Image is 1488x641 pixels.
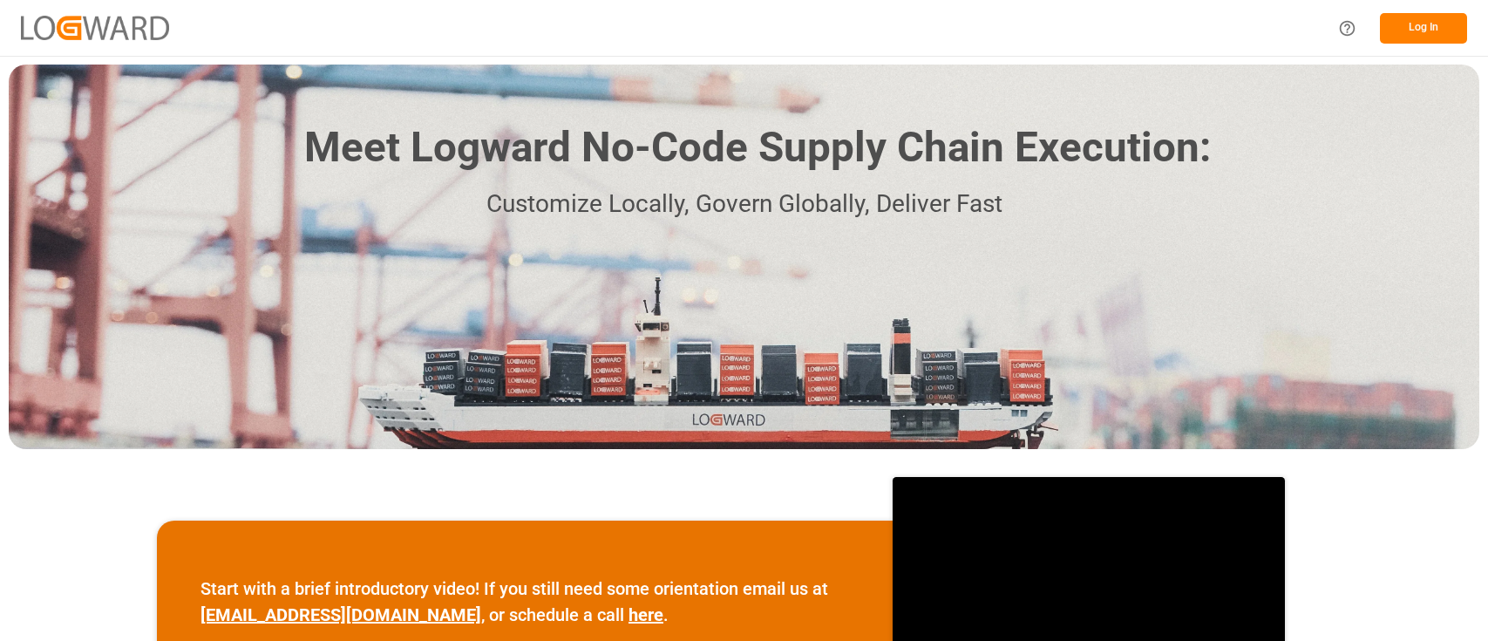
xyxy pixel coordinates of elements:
[21,16,169,39] img: Logward_new_orange.png
[278,185,1211,224] p: Customize Locally, Govern Globally, Deliver Fast
[628,604,663,625] a: here
[1328,9,1367,48] button: Help Center
[304,117,1211,179] h1: Meet Logward No-Code Supply Chain Execution:
[200,604,481,625] a: [EMAIL_ADDRESS][DOMAIN_NAME]
[200,576,849,628] p: Start with a brief introductory video! If you still need some orientation email us at , or schedu...
[1380,13,1467,44] button: Log In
